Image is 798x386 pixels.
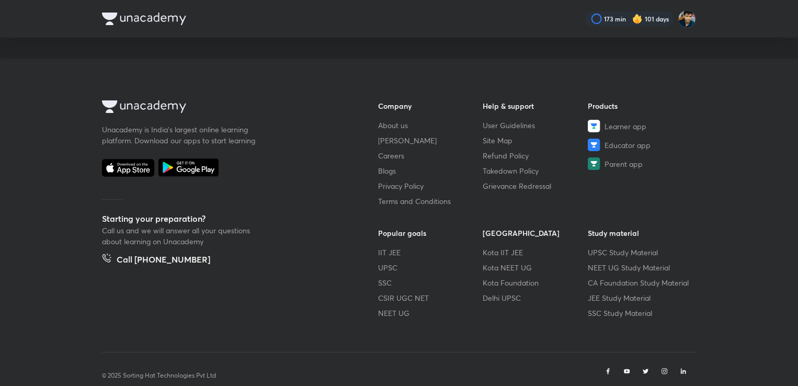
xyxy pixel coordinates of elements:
[378,120,483,131] a: About us
[102,212,345,225] h5: Starting your preparation?
[483,277,588,288] a: Kota Foundation
[605,140,651,151] span: Educator app
[378,196,483,207] a: Terms and Conditions
[483,180,588,191] a: Grievance Redressal
[378,150,404,161] span: Careers
[378,180,483,191] a: Privacy Policy
[588,120,600,132] img: Learner app
[378,150,483,161] a: Careers
[605,158,643,169] span: Parent app
[678,10,696,28] img: SHREYANSH GUPTA
[588,139,693,151] a: Educator app
[102,371,216,380] p: © 2025 Sorting Hat Technologies Pvt Ltd
[378,308,483,319] a: NEET UG
[378,165,483,176] a: Blogs
[588,308,693,319] a: SSC Study Material
[378,228,483,239] h6: Popular goals
[102,225,259,247] p: Call us and we will answer all your questions about learning on Unacademy
[588,277,693,288] a: CA Foundation Study Material
[588,120,693,132] a: Learner app
[483,165,588,176] a: Takedown Policy
[102,124,259,146] p: Unacademy is India’s largest online learning platform. Download our apps to start learning
[378,262,483,273] a: UPSC
[483,100,588,111] h6: Help & support
[102,100,186,113] img: Company Logo
[483,292,588,303] a: Delhi UPSC
[483,262,588,273] a: Kota NEET UG
[588,228,693,239] h6: Study material
[378,277,483,288] a: SSC
[102,100,345,116] a: Company Logo
[378,292,483,303] a: CSIR UGC NET
[117,253,210,268] h5: Call [PHONE_NUMBER]
[588,157,600,170] img: Parent app
[632,14,643,24] img: streak
[588,139,600,151] img: Educator app
[483,150,588,161] a: Refund Policy
[588,247,693,258] a: UPSC Study Material
[102,13,186,25] img: Company Logo
[378,135,483,146] a: [PERSON_NAME]
[588,262,693,273] a: NEET UG Study Material
[483,135,588,146] a: Site Map
[588,100,693,111] h6: Products
[102,253,210,268] a: Call [PHONE_NUMBER]
[378,247,483,258] a: IIT JEE
[483,228,588,239] h6: [GEOGRAPHIC_DATA]
[588,292,693,303] a: JEE Study Material
[378,100,483,111] h6: Company
[588,157,693,170] a: Parent app
[483,247,588,258] a: Kota IIT JEE
[483,120,588,131] a: User Guidelines
[605,121,646,132] span: Learner app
